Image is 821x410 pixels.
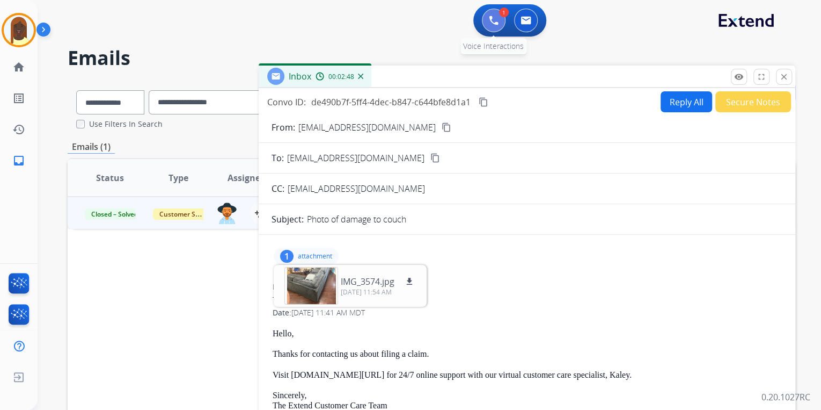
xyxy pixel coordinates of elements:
mat-icon: fullscreen [757,72,766,82]
span: Inbox [289,70,311,82]
span: Closed – Solved [85,208,144,220]
div: To: [273,294,781,305]
p: Photo of damage to couch [307,213,406,226]
div: Date: [273,307,781,318]
p: Thanks for contacting us about filing a claim. [273,349,781,359]
mat-icon: content_copy [430,153,440,163]
mat-icon: list_alt [12,92,25,105]
mat-icon: content_copy [479,97,488,107]
p: [DATE] 11:54 AM [341,288,416,297]
div: 1 [280,250,294,263]
button: Secure Notes [715,91,791,112]
mat-icon: remove_red_eye [734,72,744,82]
p: Convo ID: [267,96,306,109]
span: [EMAIL_ADDRESS][DOMAIN_NAME] [287,152,424,164]
p: From: [272,121,295,134]
span: de490b7f-5ff4-4dec-b847-c644bfe8d1a1 [311,96,471,108]
span: [EMAIL_ADDRESS][DOMAIN_NAME] [288,183,425,195]
span: Status [96,171,124,184]
p: Emails (1) [68,140,115,154]
button: Reply All [661,91,712,112]
mat-icon: download [405,277,414,286]
p: Hello, [273,329,781,339]
div: From: [273,282,781,292]
mat-icon: person_add [254,207,267,220]
mat-icon: inbox [12,154,25,167]
mat-icon: history [12,123,25,136]
mat-icon: close [779,72,789,82]
img: avatar [4,15,34,45]
mat-icon: content_copy [442,123,451,132]
p: To: [272,152,284,164]
div: 1 [499,8,509,17]
label: Use Filters In Search [89,119,163,130]
p: 0.20.1027RC [761,391,810,404]
mat-icon: home [12,61,25,74]
p: Visit [DOMAIN_NAME][URL] for 24/7 online support with our virtual customer care specialist, Kaley. [273,370,781,380]
p: IMG_3574.jpg [341,275,394,288]
p: Subject: [272,213,304,226]
img: agent-avatar [217,203,237,224]
p: [EMAIL_ADDRESS][DOMAIN_NAME] [298,121,436,134]
span: [DATE] 11:41 AM MDT [291,307,365,318]
span: Assignee [228,171,265,184]
span: Voice Interactions [463,41,524,51]
p: CC: [272,182,284,195]
span: Customer Support [153,208,223,220]
h2: Emails [68,47,795,69]
span: Type [168,171,188,184]
p: attachment [298,252,332,261]
span: 00:02:48 [328,73,354,81]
